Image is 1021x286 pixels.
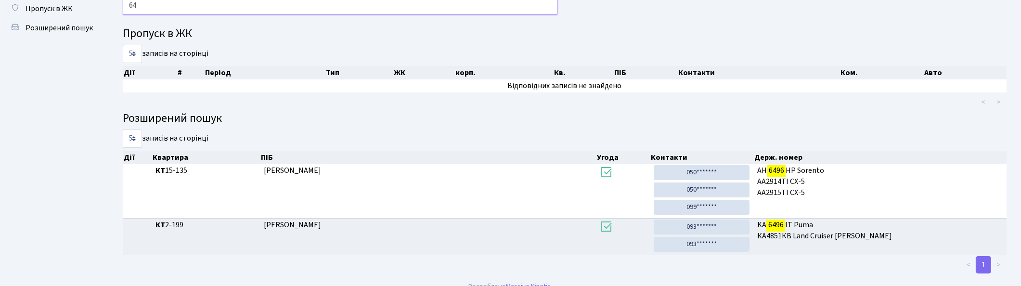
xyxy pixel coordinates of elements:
[152,151,260,164] th: Квартира
[123,112,1007,126] h4: Розширений пошук
[264,165,321,176] span: [PERSON_NAME]
[757,220,1003,242] span: KA IT Puma КA4851КВ Land Cruiser [PERSON_NAME]
[155,165,165,176] b: КТ
[754,151,1007,164] th: Держ. номер
[123,27,1007,41] h4: Пропуск в ЖК
[123,66,177,79] th: Дії
[757,165,1003,198] span: АН НР Sorento AA2914TI CX-5 AA2915TI CX-5
[123,79,1007,92] td: Відповідних записів не знайдено
[177,66,204,79] th: #
[677,66,840,79] th: Контакти
[455,66,553,79] th: корп.
[155,165,257,176] span: 15-135
[767,164,785,177] mark: 6496
[5,18,101,38] a: Розширений пошук
[650,151,753,164] th: Контакти
[325,66,393,79] th: Тип
[260,151,596,164] th: ПІБ
[123,45,208,63] label: записів на сторінці
[840,66,923,79] th: Ком.
[123,130,208,148] label: записів на сторінці
[393,66,455,79] th: ЖК
[155,220,257,231] span: 2-199
[596,151,650,164] th: Угода
[976,256,991,273] a: 1
[923,66,1007,79] th: Авто
[26,3,73,14] span: Пропуск в ЖК
[123,151,152,164] th: Дії
[123,45,142,63] select: записів на сторінці
[264,220,321,230] span: [PERSON_NAME]
[613,66,677,79] th: ПІБ
[766,218,785,232] mark: 6496
[26,23,93,33] span: Розширений пошук
[553,66,613,79] th: Кв.
[204,66,325,79] th: Період
[123,130,142,148] select: записів на сторінці
[155,220,165,230] b: КТ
